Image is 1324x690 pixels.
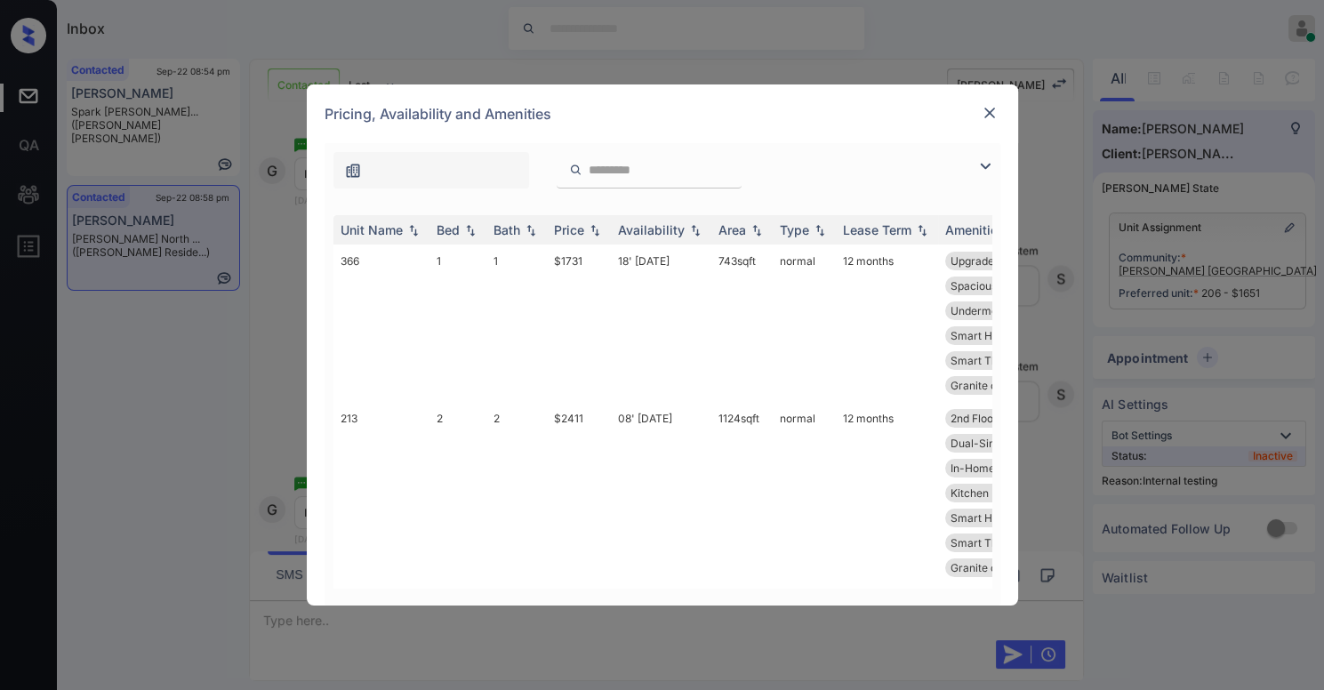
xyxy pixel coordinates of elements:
[522,224,540,237] img: sorting
[951,329,1042,342] span: Smart Home Lock
[429,245,486,402] td: 1
[554,222,584,237] div: Price
[951,254,1021,268] span: Upgrades: 1x1
[461,224,479,237] img: sorting
[307,84,1018,143] div: Pricing, Availability and Amenities
[951,304,1039,317] span: Undermount Sink
[951,461,1047,475] span: In-Home Washer ...
[718,222,746,237] div: Area
[951,536,1047,550] span: Smart Thermosta...
[773,245,836,402] td: normal
[486,402,547,584] td: 2
[611,402,711,584] td: 08' [DATE]
[811,224,829,237] img: sorting
[437,222,460,237] div: Bed
[547,402,611,584] td: $2411
[547,245,611,402] td: $1731
[611,245,711,402] td: 18' [DATE]
[951,279,1031,293] span: Spacious Closet
[486,245,547,402] td: 1
[951,354,1047,367] span: Smart Thermosta...
[981,104,999,122] img: close
[836,402,938,584] td: 12 months
[951,437,1043,450] span: Dual-Sink Maste...
[951,412,998,425] span: 2nd Floor
[618,222,685,237] div: Availability
[780,222,809,237] div: Type
[945,222,1005,237] div: Amenities
[405,224,422,237] img: sorting
[711,402,773,584] td: 1124 sqft
[344,162,362,180] img: icon-zuma
[711,245,773,402] td: 743 sqft
[748,224,766,237] img: sorting
[429,402,486,584] td: 2
[843,222,911,237] div: Lease Term
[836,245,938,402] td: 12 months
[773,402,836,584] td: normal
[951,379,1037,392] span: Granite counter...
[586,224,604,237] img: sorting
[333,245,429,402] td: 366
[341,222,403,237] div: Unit Name
[913,224,931,237] img: sorting
[951,486,1032,500] span: Kitchen Island/...
[493,222,520,237] div: Bath
[333,402,429,584] td: 213
[951,561,1037,574] span: Granite counter...
[569,162,582,178] img: icon-zuma
[975,156,996,177] img: icon-zuma
[951,511,1042,525] span: Smart Home Lock
[686,224,704,237] img: sorting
